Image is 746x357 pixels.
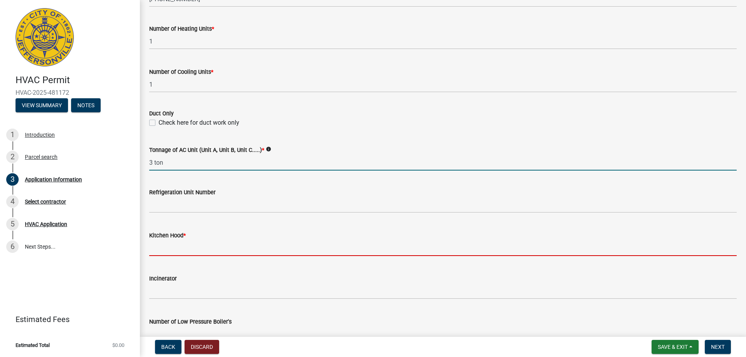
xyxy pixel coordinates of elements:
[705,340,731,354] button: Next
[161,344,175,350] span: Back
[16,89,124,96] span: HVAC-2025-481172
[6,312,127,327] a: Estimated Fees
[149,26,214,32] label: Number of Heating Units
[25,154,58,160] div: Parcel search
[159,118,239,127] label: Check here for duct work only
[25,132,55,138] div: Introduction
[149,319,232,325] label: Number of Low Pressure Boiler's
[6,129,19,141] div: 1
[16,8,74,66] img: City of Jeffersonville, Indiana
[112,343,124,348] span: $0.00
[185,340,219,354] button: Discard
[16,103,68,109] wm-modal-confirm: Summary
[155,340,181,354] button: Back
[149,148,264,153] label: Tonnage of AC Unit (Unit A, Unit B, Unit C.....)
[266,146,271,152] i: info
[25,199,66,204] div: Select contractor
[71,98,101,112] button: Notes
[6,151,19,163] div: 2
[25,221,67,227] div: HVAC Application
[16,75,134,86] h4: HVAC Permit
[149,111,174,117] label: Duct Only
[6,240,19,253] div: 6
[658,344,688,350] span: Save & Exit
[25,177,82,182] div: Application Information
[6,218,19,230] div: 5
[149,233,186,239] label: Kitchen Hood
[149,70,213,75] label: Number of Cooling Units
[6,195,19,208] div: 4
[16,343,50,348] span: Estimated Total
[16,98,68,112] button: View Summary
[149,190,216,195] label: Refrigeration Unit Number
[652,340,699,354] button: Save & Exit
[149,276,177,282] label: Incinerator
[6,173,19,186] div: 3
[71,103,101,109] wm-modal-confirm: Notes
[711,344,725,350] span: Next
